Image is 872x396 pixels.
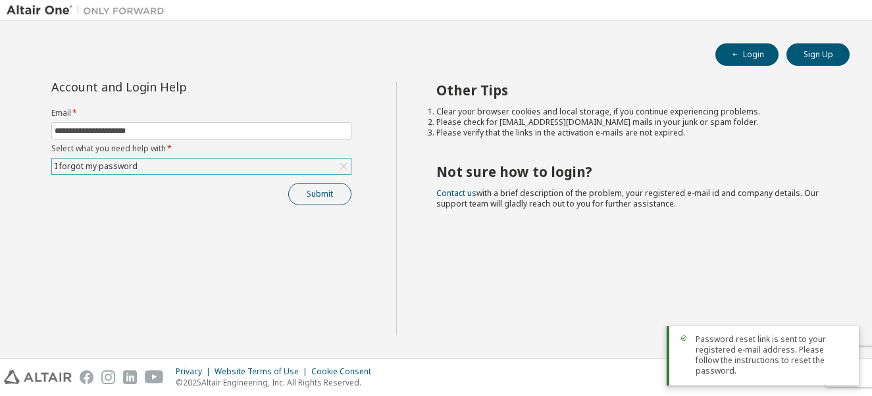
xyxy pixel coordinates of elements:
[436,163,826,180] h2: Not sure how to login?
[51,82,292,92] div: Account and Login Help
[4,370,72,384] img: altair_logo.svg
[80,370,93,384] img: facebook.svg
[7,4,171,17] img: Altair One
[53,159,140,174] div: I forgot my password
[176,366,215,377] div: Privacy
[51,108,351,118] label: Email
[436,187,819,209] span: with a brief description of the problem, your registered e-mail id and company details. Our suppo...
[101,370,115,384] img: instagram.svg
[51,143,351,154] label: Select what you need help with
[436,107,826,117] li: Clear your browser cookies and local storage, if you continue experiencing problems.
[436,117,826,128] li: Please check for [EMAIL_ADDRESS][DOMAIN_NAME] mails in your junk or spam folder.
[288,183,351,205] button: Submit
[215,366,311,377] div: Website Terms of Use
[145,370,164,384] img: youtube.svg
[123,370,137,384] img: linkedin.svg
[52,159,351,174] div: I forgot my password
[715,43,779,66] button: Login
[436,187,476,199] a: Contact us
[311,366,379,377] div: Cookie Consent
[436,128,826,138] li: Please verify that the links in the activation e-mails are not expired.
[436,82,826,99] h2: Other Tips
[176,377,379,388] p: © 2025 Altair Engineering, Inc. All Rights Reserved.
[696,334,848,376] span: Password reset link is sent to your registered e-mail address. Please follow the instructions to ...
[786,43,850,66] button: Sign Up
